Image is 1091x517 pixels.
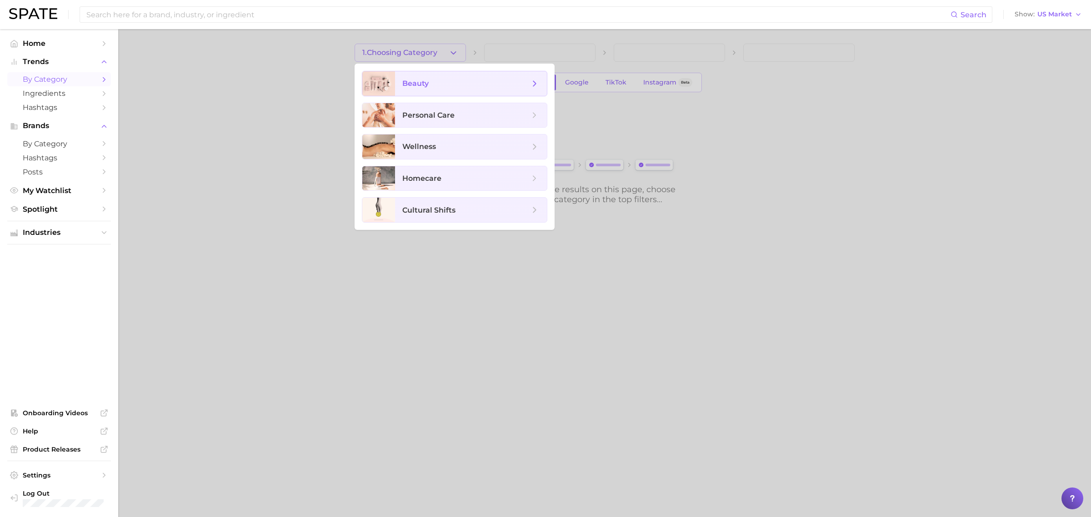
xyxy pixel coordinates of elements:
[85,7,951,22] input: Search here for a brand, industry, or ingredient
[7,184,111,198] a: My Watchlist
[7,226,111,239] button: Industries
[23,427,95,435] span: Help
[7,100,111,114] a: Hashtags
[23,489,140,497] span: Log Out
[7,72,111,86] a: by Category
[961,10,986,19] span: Search
[7,151,111,165] a: Hashtags
[23,103,95,112] span: Hashtags
[23,229,95,237] span: Industries
[402,206,455,214] span: cultural shifts
[402,79,429,88] span: beauty
[7,36,111,50] a: Home
[9,8,57,19] img: SPATE
[7,468,111,482] a: Settings
[7,442,111,456] a: Product Releases
[7,487,111,510] a: Log out. Currently logged in with e-mail michelle.ng@mavbeautybrands.com.
[23,445,95,453] span: Product Releases
[23,154,95,162] span: Hashtags
[7,424,111,438] a: Help
[23,75,95,84] span: by Category
[23,122,95,130] span: Brands
[7,406,111,420] a: Onboarding Videos
[23,39,95,48] span: Home
[23,58,95,66] span: Trends
[402,174,441,183] span: homecare
[23,409,95,417] span: Onboarding Videos
[7,165,111,179] a: Posts
[355,64,555,230] ul: 1.Choosing Category
[402,142,436,151] span: wellness
[402,111,455,119] span: personal care
[1015,12,1035,17] span: Show
[1037,12,1072,17] span: US Market
[7,55,111,69] button: Trends
[23,139,95,148] span: by Category
[23,205,95,214] span: Spotlight
[23,168,95,176] span: Posts
[7,137,111,151] a: by Category
[23,89,95,98] span: Ingredients
[23,471,95,479] span: Settings
[7,86,111,100] a: Ingredients
[23,186,95,195] span: My Watchlist
[7,202,111,216] a: Spotlight
[1012,9,1084,20] button: ShowUS Market
[7,119,111,133] button: Brands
